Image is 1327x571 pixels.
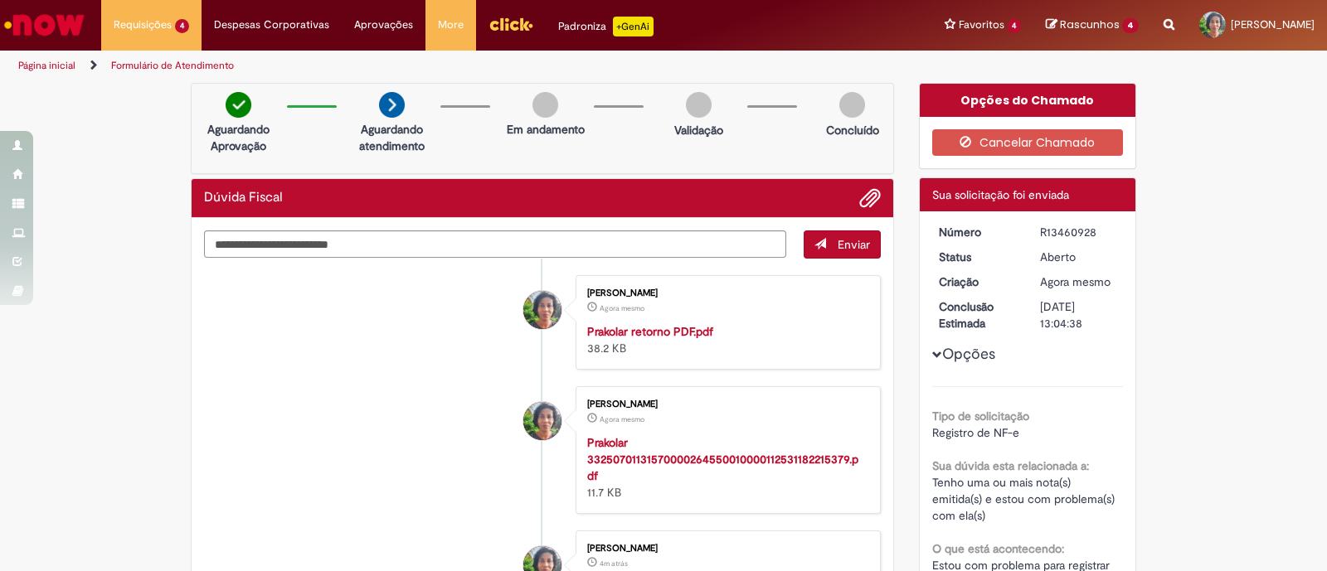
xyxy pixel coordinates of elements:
[587,434,863,501] div: 11.7 KB
[932,458,1089,473] b: Sua dúvida esta relacionada a:
[352,121,432,154] p: Aguardando atendimento
[932,475,1118,523] span: Tenho uma ou mais nota(s) emitida(s) e estou com problema(s) com ela(s)
[959,17,1004,33] span: Favoritos
[926,273,1028,290] dt: Criação
[1008,19,1022,33] span: 4
[686,92,712,118] img: img-circle-grey.png
[1060,17,1120,32] span: Rascunhos
[587,288,863,298] div: [PERSON_NAME]
[613,17,654,36] p: +GenAi
[198,121,279,154] p: Aguardando Aprovação
[226,92,251,118] img: check-circle-green.png
[839,92,865,118] img: img-circle-grey.png
[932,129,1124,156] button: Cancelar Chamado
[12,51,873,81] ul: Trilhas de página
[600,414,644,424] time: 29/08/2025 09:04:30
[1122,18,1139,33] span: 4
[1040,274,1111,289] span: Agora mesmo
[926,249,1028,265] dt: Status
[600,303,644,313] span: Agora mesmo
[600,303,644,313] time: 29/08/2025 09:04:30
[18,59,75,72] a: Página inicial
[1040,274,1111,289] time: 29/08/2025 09:04:35
[114,17,172,33] span: Requisições
[600,559,628,569] span: 4m atrás
[204,191,283,206] h2: Dúvida Fiscal Histórico de tíquete
[932,425,1019,440] span: Registro de NF-e
[1231,17,1315,31] span: [PERSON_NAME]
[523,291,561,329] div: Helen Costa
[1040,249,1117,265] div: Aberto
[1040,224,1117,240] div: R13460928
[489,12,533,36] img: click_logo_yellow_360x200.png
[838,237,870,252] span: Enviar
[600,414,644,424] span: Agora mesmo
[587,544,863,554] div: [PERSON_NAME]
[587,323,863,356] div: 38.2 KB
[354,17,413,33] span: Aprovações
[214,17,329,33] span: Despesas Corporativas
[558,17,654,36] div: Padroniza
[932,187,1069,202] span: Sua solicitação foi enviada
[926,298,1028,331] dt: Conclusão Estimada
[859,187,881,209] button: Adicionar anexos
[379,92,405,118] img: arrow-next.png
[507,121,585,138] p: Em andamento
[532,92,558,118] img: img-circle-grey.png
[932,541,1064,556] b: O que está acontecendo:
[111,59,234,72] a: Formulário de Atendimento
[674,122,723,138] p: Validação
[1040,298,1117,331] div: [DATE] 13:04:38
[826,122,879,138] p: Concluído
[587,324,713,339] a: Prakolar retorno PDF.pdf
[1046,17,1139,33] a: Rascunhos
[600,559,628,569] time: 29/08/2025 09:00:29
[932,409,1029,423] b: Tipo de solicitação
[804,230,881,259] button: Enviar
[175,19,189,33] span: 4
[204,230,786,259] textarea: Digite sua mensagem aqui...
[438,17,464,33] span: More
[587,435,858,483] a: Prakolar 33250701131570000264550010000112531182215379.pdf
[523,402,561,440] div: Helen Costa
[1040,273,1117,290] div: 29/08/2025 09:04:35
[926,224,1028,240] dt: Número
[920,84,1136,117] div: Opções do Chamado
[2,8,87,41] img: ServiceNow
[587,399,863,409] div: [PERSON_NAME]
